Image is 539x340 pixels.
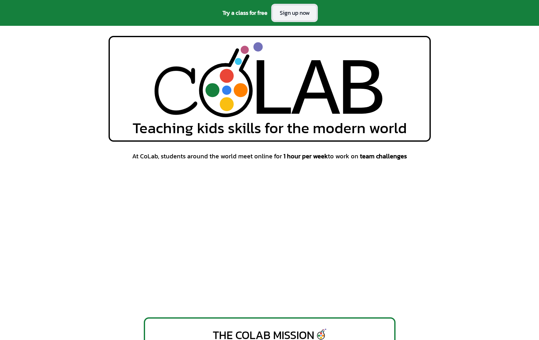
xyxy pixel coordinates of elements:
span: Try a class for free [222,8,267,17]
div: L [247,43,296,141]
div: A [291,43,340,141]
div: B [337,43,385,141]
span: Teaching kids skills for the modern world [132,120,407,135]
iframe: Welcome to Collaboration Laboratory! [144,166,396,307]
a: Sign up now [272,5,317,21]
span: At CoLab, students around the world meet online for to work on [132,152,407,161]
span: 1 hour per week [284,151,328,161]
span: team challenges [360,151,407,161]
